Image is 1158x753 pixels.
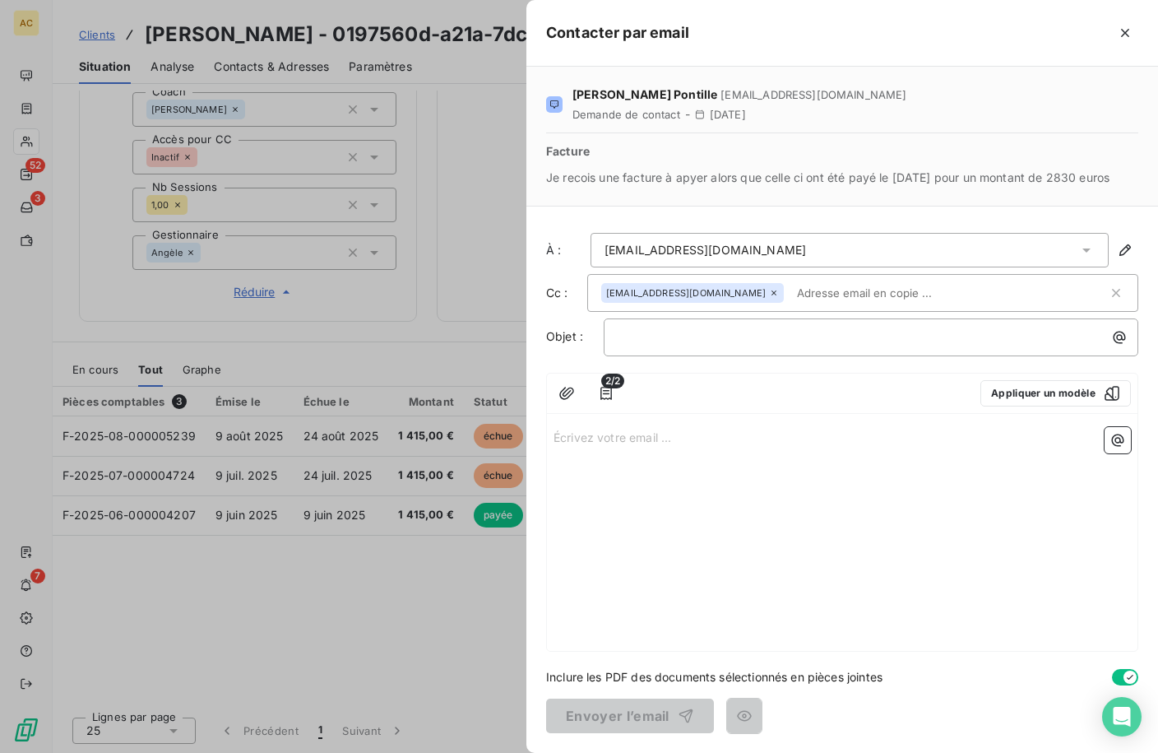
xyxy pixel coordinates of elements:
span: Inclure les PDF des documents sélectionnés en pièces jointes [546,668,882,686]
span: Je recois une facture à apyer alors que celle ci ont été payé le [DATE] pour un montant de 2830 e... [546,170,1138,186]
label: À : [546,242,587,258]
div: [EMAIL_ADDRESS][DOMAIN_NAME] [604,242,806,258]
input: Adresse email en copie ... [790,281,980,305]
button: Appliquer un modèle [980,380,1131,407]
button: Envoyer l’email [546,699,714,733]
label: Cc : [546,285,587,301]
span: Objet : [546,329,583,343]
span: 2/2 [601,374,624,388]
span: [EMAIL_ADDRESS][DOMAIN_NAME] [606,288,766,298]
span: [EMAIL_ADDRESS][DOMAIN_NAME] [720,88,906,101]
h5: Contacter par email [546,21,689,44]
div: - [572,106,907,123]
span: Demande de contact [572,108,680,121]
span: [PERSON_NAME] Pontille [572,86,717,103]
span: [DATE] [710,108,746,121]
span: Facture [546,143,1138,160]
